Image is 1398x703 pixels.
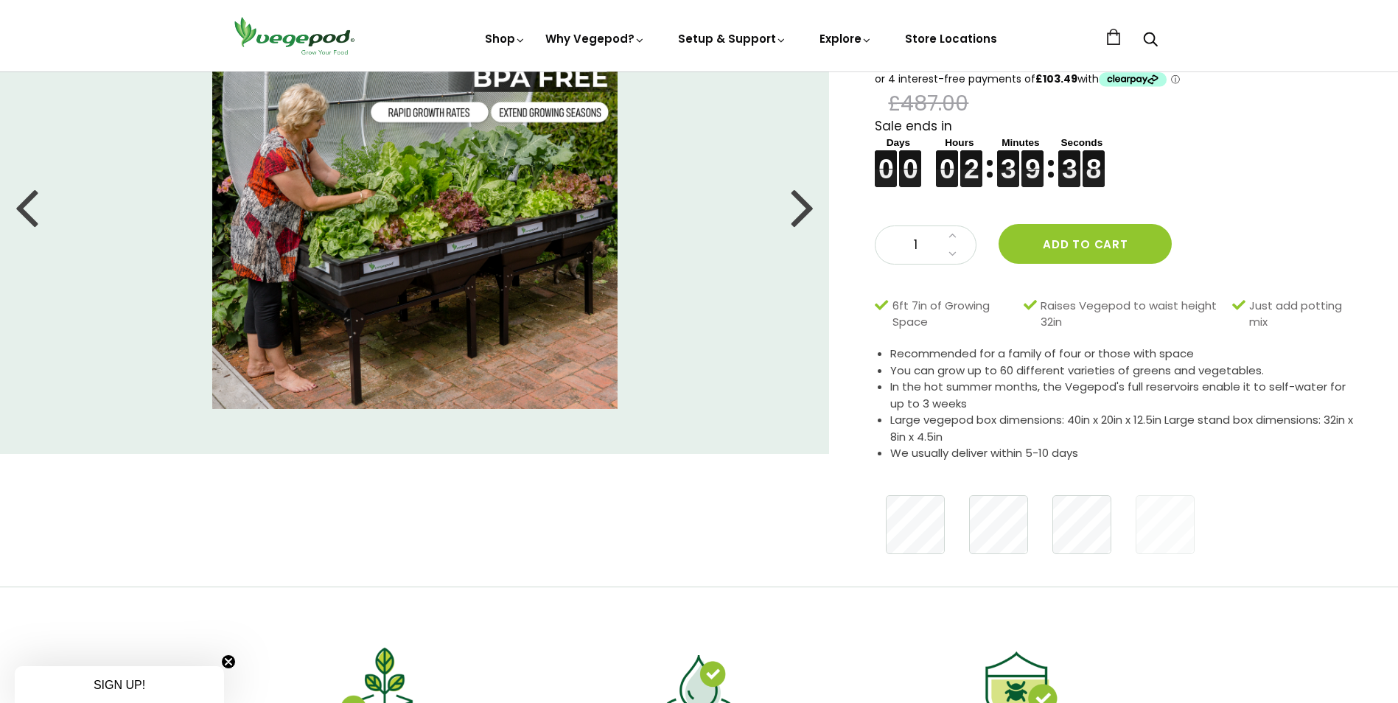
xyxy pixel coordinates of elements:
span: Raises Vegepod to waist height 32in [1041,298,1224,331]
button: Add to cart [999,224,1172,264]
figure: 3 [1058,150,1080,169]
li: We usually deliver within 5-10 days [890,445,1361,462]
figure: 9 [1021,150,1044,169]
span: £487.00 [888,90,968,117]
li: In the hot summer months, the Vegepod's full reservoirs enable it to self-water for up to 3 weeks [890,379,1361,412]
a: Store Locations [905,31,997,46]
a: Setup & Support [678,31,787,46]
figure: 0 [875,150,897,169]
img: Vegepod [228,15,360,57]
a: Shop [485,31,526,46]
figure: 0 [899,150,921,169]
figure: 2 [960,150,982,169]
figure: 0 [936,150,958,169]
a: Increase quantity by 1 [944,226,961,245]
figure: 3 [997,150,1019,169]
span: Just add potting mix [1249,298,1354,331]
li: You can grow up to 60 different varieties of greens and vegetables. [890,363,1361,380]
li: Recommended for a family of four or those with space [890,346,1361,363]
button: Close teaser [221,654,236,669]
div: Sale ends in [875,117,1361,188]
img: Large Vegepod with Canopy (Mesh), Stand and Polytunnel cover [212,4,618,409]
span: 6ft 7in of Growing Space [892,298,1016,331]
div: SIGN UP!Close teaser [15,666,224,703]
a: Decrease quantity by 1 [944,245,961,264]
span: SIGN UP! [94,679,145,691]
span: 1 [890,236,940,255]
li: Large vegepod box dimensions: 40in x 20in x 12.5in Large stand box dimensions: 32in x 8in x 4.5in [890,412,1361,445]
a: Explore [819,31,873,46]
a: Search [1143,33,1158,49]
a: Why Vegepod? [545,31,646,46]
